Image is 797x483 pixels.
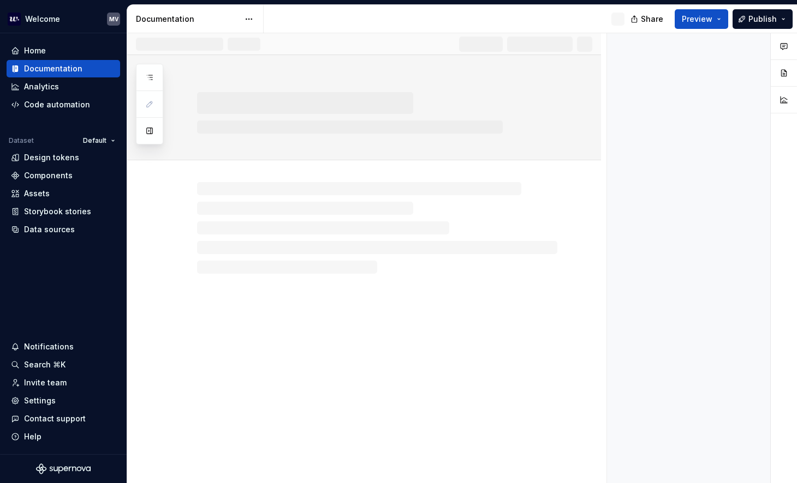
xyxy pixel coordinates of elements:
div: Documentation [136,14,239,25]
a: Code automation [7,96,120,113]
button: Help [7,428,120,445]
div: Storybook stories [24,206,91,217]
div: Dataset [9,136,34,145]
img: 605a6a57-6d48-4b1b-b82b-b0bc8b12f237.png [8,13,21,26]
a: Invite team [7,374,120,391]
svg: Supernova Logo [36,463,91,474]
a: Documentation [7,60,120,77]
button: Publish [733,9,793,29]
div: Assets [24,188,50,199]
div: Home [24,45,46,56]
a: Components [7,167,120,184]
a: Assets [7,185,120,202]
a: Data sources [7,221,120,238]
button: Contact support [7,410,120,427]
div: Analytics [24,81,59,92]
span: Share [641,14,663,25]
div: Design tokens [24,152,79,163]
div: Search ⌘K [24,359,66,370]
button: Share [625,9,670,29]
button: WelcomeMV [2,7,124,31]
a: Settings [7,392,120,409]
div: Notifications [24,341,74,352]
div: Code automation [24,99,90,110]
span: Default [83,136,106,145]
div: Data sources [24,224,75,235]
a: Design tokens [7,149,120,166]
span: Publish [748,14,777,25]
div: Documentation [24,63,82,74]
button: Search ⌘K [7,356,120,373]
div: Settings [24,395,56,406]
div: MV [109,15,118,23]
button: Preview [675,9,728,29]
a: Home [7,42,120,59]
a: Analytics [7,78,120,95]
div: Invite team [24,377,67,388]
div: Components [24,170,73,181]
div: Help [24,431,41,442]
button: Default [78,133,120,148]
div: Contact support [24,413,86,424]
button: Notifications [7,338,120,355]
a: Storybook stories [7,203,120,220]
div: Welcome [25,14,60,25]
span: Preview [682,14,712,25]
